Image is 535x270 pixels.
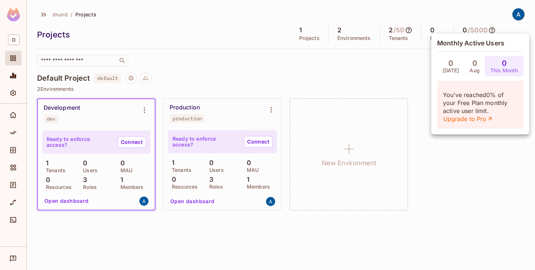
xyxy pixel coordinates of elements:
h4: 0 [502,59,507,68]
h5: Monthly Active Users [437,40,523,47]
h4: 0 [448,59,453,68]
h4: 0 [472,59,477,68]
p: Aug [469,68,479,73]
p: [DATE] [443,68,459,73]
p: You’ve reached 0 % of your Free Plan monthly active user limit. [443,91,518,123]
p: This Month [490,68,518,73]
a: Upgrade to Pro [443,115,493,123]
